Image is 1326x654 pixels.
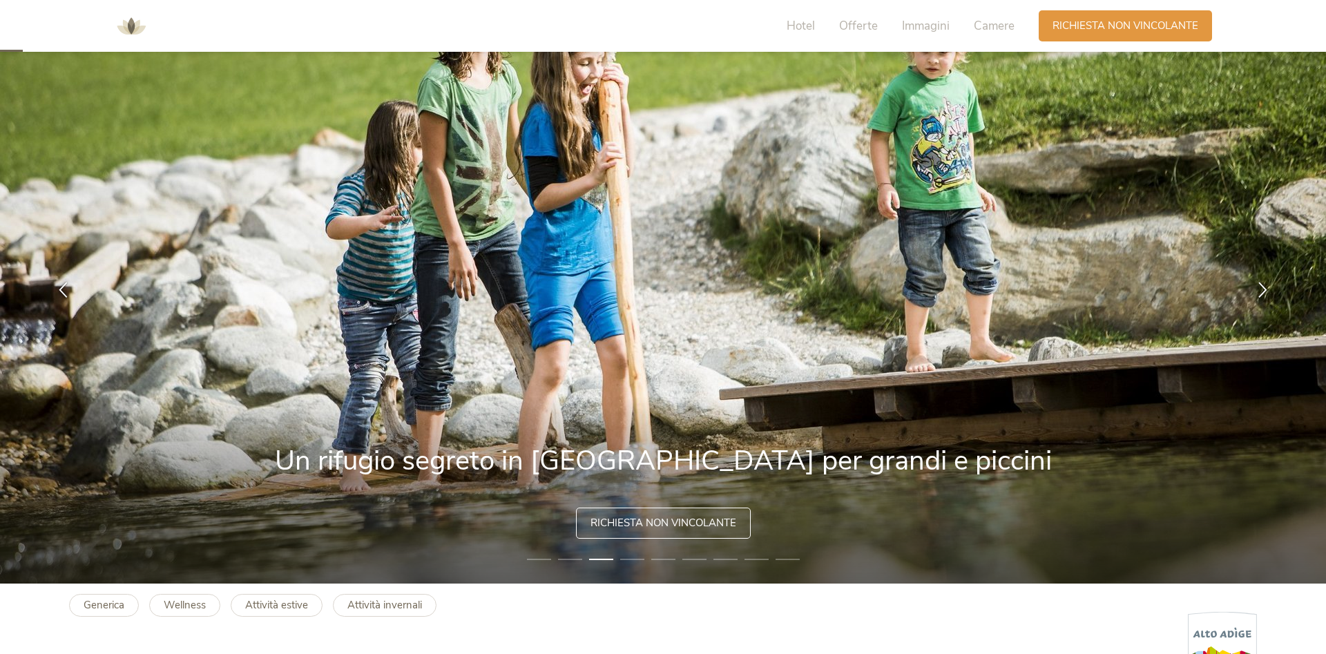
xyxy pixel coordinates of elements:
[1053,19,1198,33] span: Richiesta non vincolante
[590,516,736,530] span: Richiesta non vincolante
[902,18,950,34] span: Immagini
[245,598,308,612] b: Attività estive
[84,598,124,612] b: Generica
[333,594,436,617] a: Attività invernali
[149,594,220,617] a: Wellness
[69,594,139,617] a: Generica
[839,18,878,34] span: Offerte
[110,21,152,30] a: AMONTI & LUNARIS Wellnessresort
[787,18,815,34] span: Hotel
[347,598,422,612] b: Attività invernali
[974,18,1015,34] span: Camere
[231,594,323,617] a: Attività estive
[110,6,152,47] img: AMONTI & LUNARIS Wellnessresort
[164,598,206,612] b: Wellness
